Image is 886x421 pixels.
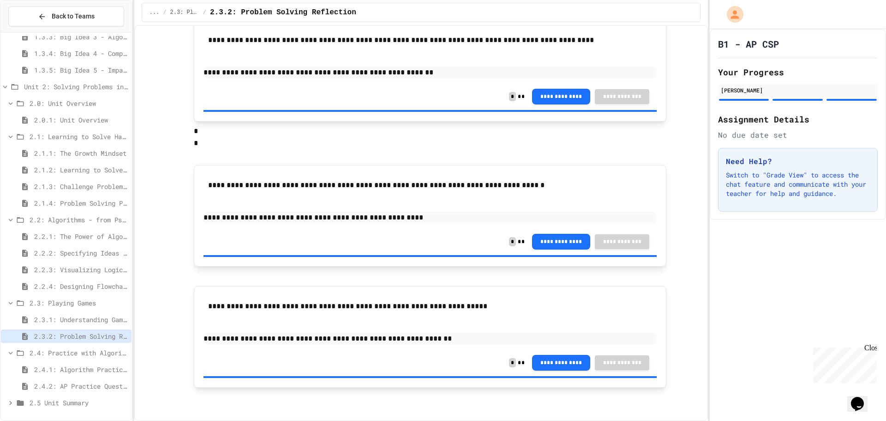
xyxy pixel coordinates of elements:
span: / [163,9,166,16]
h2: Assignment Details [718,113,878,126]
p: Switch to "Grade View" to access the chat feature and communicate with your teacher for help and ... [726,171,870,198]
span: 2.4.1: Algorithm Practice Exercises [34,365,128,374]
span: 2.3.1: Understanding Games with Flowcharts [34,315,128,324]
div: Chat with us now!Close [4,4,64,59]
span: 2.1.4: Problem Solving Practice [34,198,128,208]
span: 2.4: Practice with Algorithms [30,348,128,358]
span: ... [150,9,160,16]
iframe: chat widget [809,344,877,383]
span: 2.3: Playing Games [30,298,128,308]
span: 2.1.2: Learning to Solve Hard Problems [34,165,128,175]
button: Back to Teams [8,6,124,26]
span: 2.1.1: The Growth Mindset [34,148,128,158]
span: 2.1: Learning to Solve Hard Problems [30,132,128,141]
span: 2.0.1: Unit Overview [34,115,128,125]
span: 2.0: Unit Overview [30,98,128,108]
span: / [203,9,206,16]
div: No due date set [718,129,878,140]
h1: B1 - AP CSP [718,37,779,50]
span: 1.3.4: Big Idea 4 - Computing Systems and Networks [34,49,128,58]
span: 2.2: Algorithms - from Pseudocode to Flowcharts [30,215,128,225]
span: 2.2.2: Specifying Ideas with Pseudocode [34,248,128,258]
span: 2.2.3: Visualizing Logic with Flowcharts [34,265,128,275]
h3: Need Help? [726,156,870,167]
h2: Your Progress [718,66,878,79]
iframe: chat widget [847,384,877,412]
span: 1.3.5: Big Idea 5 - Impact of Computing [34,65,128,75]
span: 1.3.3: Big Idea 3 - Algorithms and Programming [34,32,128,42]
span: 2.3.2: Problem Solving Reflection [210,7,356,18]
span: 2.2.4: Designing Flowcharts [34,281,128,291]
div: [PERSON_NAME] [721,86,875,94]
span: Unit 2: Solving Problems in Computer Science [24,82,128,92]
span: 2.1.3: Challenge Problem - The Bridge [34,182,128,191]
span: 2.3: Playing Games [170,9,199,16]
span: 2.4.2: AP Practice Questions [34,381,128,391]
div: My Account [717,4,746,25]
span: 2.2.1: The Power of Algorithms [34,232,128,241]
span: 2.3.2: Problem Solving Reflection [34,331,128,341]
span: 2.5 Unit Summary [30,398,128,408]
span: Back to Teams [52,12,95,21]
